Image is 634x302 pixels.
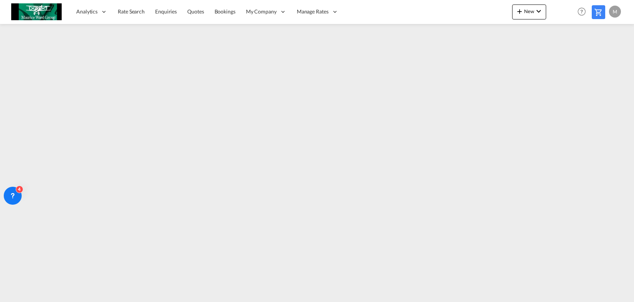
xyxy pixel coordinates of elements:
[246,8,277,15] span: My Company
[512,4,546,19] button: icon-plus 400-fgNewicon-chevron-down
[609,6,621,18] div: M
[575,5,588,18] span: Help
[76,8,98,15] span: Analytics
[534,7,543,16] md-icon: icon-chevron-down
[515,7,524,16] md-icon: icon-plus 400-fg
[187,8,204,15] span: Quotes
[515,8,543,14] span: New
[215,8,236,15] span: Bookings
[297,8,329,15] span: Manage Rates
[11,3,62,20] img: c6e8db30f5a511eea3e1ab7543c40fcc.jpg
[155,8,177,15] span: Enquiries
[118,8,145,15] span: Rate Search
[575,5,592,19] div: Help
